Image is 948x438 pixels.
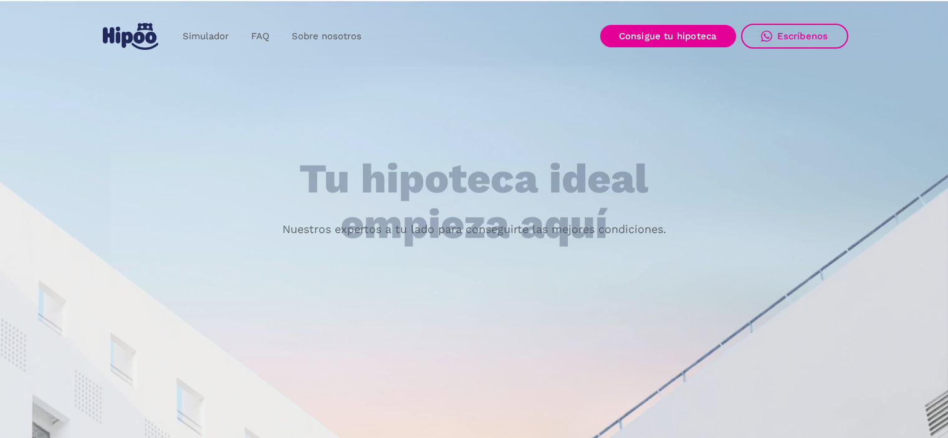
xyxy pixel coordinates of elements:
[100,18,161,55] a: home
[741,24,848,49] a: Escríbenos
[600,25,736,47] a: Consigue tu hipoteca
[280,24,373,49] a: Sobre nosotros
[240,24,280,49] a: FAQ
[237,156,710,247] h1: Tu hipoteca ideal empieza aquí
[171,24,240,49] a: Simulador
[777,31,828,42] div: Escríbenos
